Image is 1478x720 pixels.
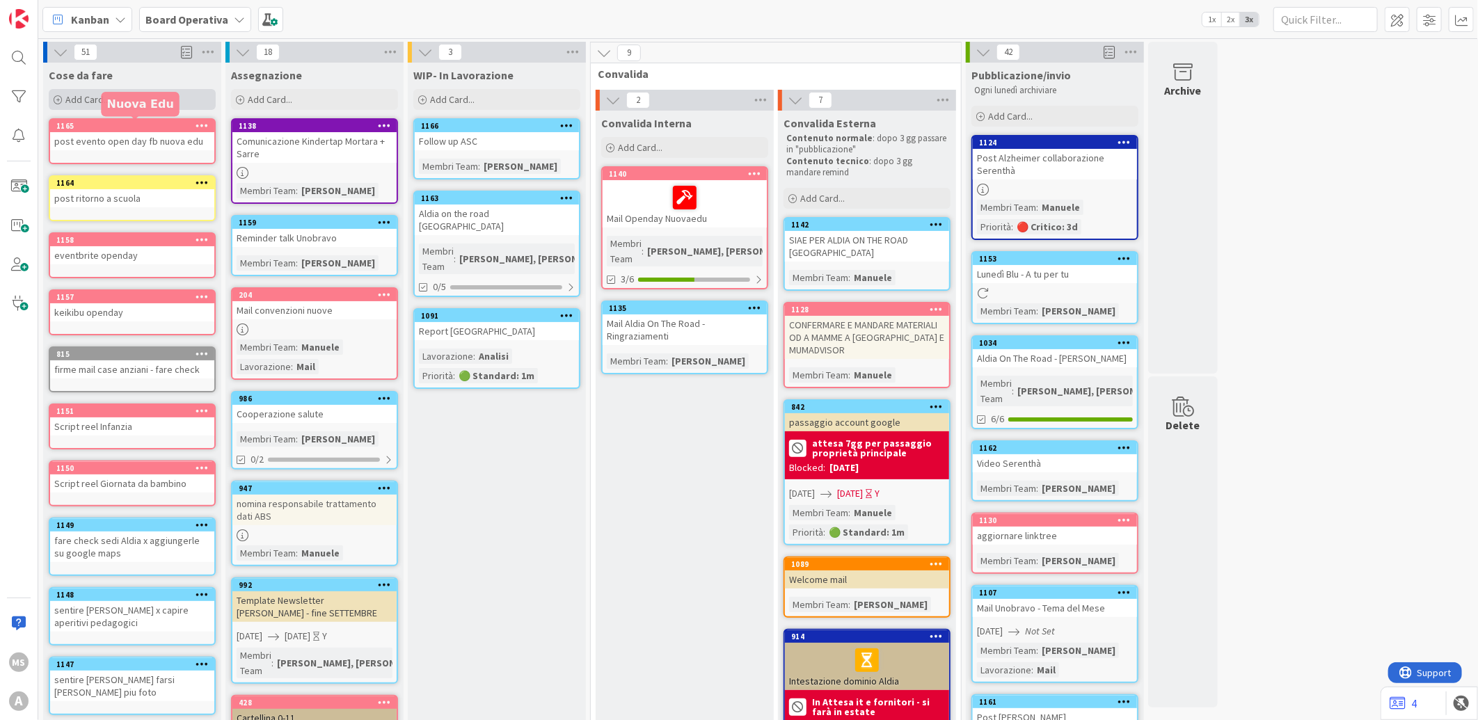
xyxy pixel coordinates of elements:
span: : [1036,553,1038,568]
div: Membri Team [237,431,296,447]
a: 1165post evento open day fb nuova edu [49,118,216,164]
div: 1091Report [GEOGRAPHIC_DATA] [415,310,579,340]
span: [DATE] [237,629,262,643]
div: 1142 [791,220,949,230]
span: Add Card... [248,93,292,106]
div: Membri Team [237,183,296,198]
div: 1158eventbrite openday [50,234,214,264]
a: 1151Script reel Infanzia [49,403,216,449]
div: Mail convenzioni nuove [232,301,397,319]
span: Assegnazione [231,68,302,82]
div: 1107 [973,586,1137,599]
span: Cose da fare [49,68,113,82]
div: 1130 [973,514,1137,527]
div: Script reel Infanzia [50,417,214,435]
a: 1130aggiornare linktreeMembri Team:[PERSON_NAME] [971,513,1138,574]
div: 1157keikibu openday [50,291,214,321]
div: Archive [1165,82,1202,99]
div: [PERSON_NAME] [1038,481,1119,496]
div: 428 [239,698,397,707]
a: 842passaggio account googleattesa 7gg per passaggio proprietà principaleBlocked:[DATE][DATE][DATE... [784,399,951,545]
div: Membri Team [607,353,666,369]
div: 1130aggiornare linktree [973,514,1137,545]
div: Mail [293,359,319,374]
a: 992Template Newsletter [PERSON_NAME] - fine SETTEMBRE[DATE][DATE]YMembri Team:[PERSON_NAME], [PER... [231,577,398,684]
div: 1159 [232,216,397,229]
div: 1147 [50,658,214,671]
div: Reminder talk Unobravo [232,229,397,247]
a: 1147sentire [PERSON_NAME] farsi [PERSON_NAME] piu foto [49,657,216,715]
span: 9 [617,45,641,61]
div: aggiornare linktree [973,527,1137,545]
div: 1164post ritorno a scuola [50,177,214,207]
div: 1161 [979,697,1137,707]
a: 1148sentire [PERSON_NAME] x capire aperitivi pedagogici [49,587,216,646]
a: 1089Welcome mailMembri Team:[PERSON_NAME] [784,557,951,618]
a: 1140Mail Openday NuovaeduMembri Team:[PERSON_NAME], [PERSON_NAME]3/6 [601,166,768,289]
div: 1135Mail Aldia On The Road - Ringraziamenti [603,302,767,345]
span: : [296,545,298,561]
b: Board Operativa [145,13,228,26]
div: Manuele [298,545,343,561]
span: [DATE] [789,486,815,501]
div: Report [GEOGRAPHIC_DATA] [415,322,579,340]
div: 1138 [232,120,397,132]
a: 1153Lunedì Blu - A tu per tuMembri Team:[PERSON_NAME] [971,251,1138,324]
div: Cooperazione salute [232,405,397,423]
div: Script reel Giornata da bambino [50,474,214,493]
div: 204Mail convenzioni nuove [232,289,397,319]
div: 1091 [421,311,579,321]
span: Add Card... [618,141,662,154]
div: 1142SIAE PER ALDIA ON THE ROAD [GEOGRAPHIC_DATA] [785,218,949,262]
span: Add Card... [430,93,475,106]
b: In Attesa it e fornitori - si farà in estate [812,697,945,717]
span: Kanban [71,11,109,28]
div: 986 [232,392,397,405]
span: : [1036,481,1038,496]
span: 3x [1240,13,1259,26]
div: 1151 [56,406,214,416]
a: 947nomina responsabile trattamento dati ABSMembri Team:Manuele [231,481,398,566]
img: Visit kanbanzone.com [9,9,29,29]
div: 1147 [56,659,214,669]
div: 1148 [50,589,214,601]
a: 1138Comunicazione Kindertap Mortara + SarreMembri Team:[PERSON_NAME] [231,118,398,204]
a: 1159Reminder talk UnobravoMembri Team:[PERSON_NAME] [231,215,398,276]
div: [PERSON_NAME] [298,431,379,447]
div: 1140 [603,168,767,180]
span: : [1011,219,1013,234]
div: 1128CONFERMARE E MANDARE MATERIALI OD A MAMME A [GEOGRAPHIC_DATA] E MUMADVISOR [785,303,949,359]
span: 7 [809,92,832,109]
div: Membri Team [977,376,1012,406]
div: 815 [56,349,214,359]
div: Video Serenthà [973,454,1137,472]
a: 1149fare check sedi Aldia x aggiungerle su google maps [49,518,216,576]
div: Y [875,486,880,501]
div: 1163 [415,192,579,205]
div: 1107 [979,588,1137,598]
p: Ogni lunedì archiviare [974,85,1136,96]
a: 1128CONFERMARE E MANDARE MATERIALI OD A MAMME A [GEOGRAPHIC_DATA] E MUMADVISORMembri Team:Manuele [784,302,951,388]
div: 1149 [50,519,214,531]
div: 1164 [50,177,214,189]
div: MS [9,653,29,672]
div: 1162 [973,442,1137,454]
div: 1162 [979,443,1137,453]
div: Mail Aldia On The Road - Ringraziamenti [603,314,767,345]
span: : [1036,643,1038,658]
p: : dopo 3 gg passare in "pubblicazione" [786,133,948,156]
div: 1034Aldia On The Road - [PERSON_NAME] [973,337,1137,367]
div: 1166Follow up ASC [415,120,579,150]
div: keikibu openday [50,303,214,321]
div: 1157 [50,291,214,303]
span: 18 [256,44,280,61]
div: 1150Script reel Giornata da bambino [50,462,214,493]
div: 1124 [979,138,1137,147]
div: passaggio account google [785,413,949,431]
div: 1161 [973,696,1137,708]
span: : [296,183,298,198]
div: Manuele [850,270,896,285]
span: Add Card... [65,93,110,106]
div: 1166 [415,120,579,132]
div: fare check sedi Aldia x aggiungerle su google maps [50,531,214,562]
